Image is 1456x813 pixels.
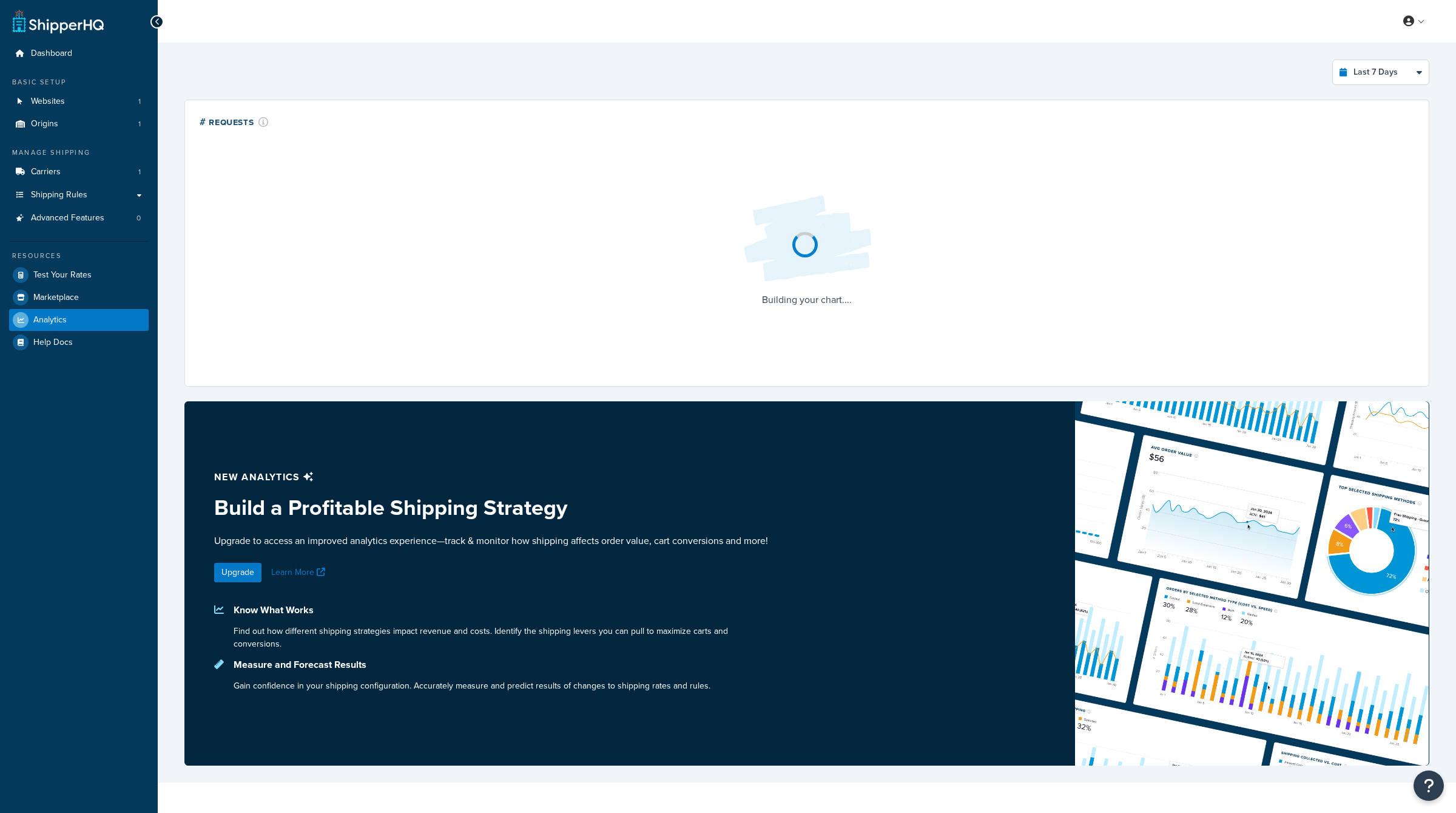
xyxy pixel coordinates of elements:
[9,77,149,87] div: Basic Setup
[9,43,149,65] a: Dashboard
[9,264,149,286] a: Test Your Rates
[31,97,65,107] span: Websites
[9,309,149,331] a: Analytics
[138,167,141,177] span: 1
[136,213,141,223] span: 0
[234,625,778,650] p: Find out how different shipping strategies impact revenue and costs. Identify the shipping levers...
[214,469,778,486] p: New analytics
[9,207,149,230] a: Advanced Features0
[234,602,778,619] p: Know What Works
[734,186,880,291] img: Loading...
[9,251,149,261] div: Resources
[9,113,149,135] a: Origins1
[33,338,73,348] span: Help Docs
[9,90,149,113] li: Websites
[31,49,72,59] span: Dashboard
[734,291,880,308] p: Building your chart....
[9,148,149,158] div: Manage Shipping
[31,213,104,223] span: Advanced Features
[138,119,141,129] span: 1
[9,207,149,230] li: Advanced Features
[214,495,778,520] h3: Build a Profitable Shipping Strategy
[33,293,79,303] span: Marketplace
[214,563,261,582] a: Upgrade
[31,167,61,177] span: Carriers
[234,656,710,673] p: Measure and Forecast Results
[9,90,149,113] a: Websites1
[9,161,149,183] a: Carriers1
[234,679,710,692] p: Gain confidence in your shipping configuration. Accurately measure and predict results of changes...
[138,97,141,107] span: 1
[31,119,58,129] span: Origins
[9,287,149,308] a: Marketplace
[9,184,149,206] a: Shipping Rules
[214,534,778,548] p: Upgrade to access an improved analytics experience—track & monitor how shipping affects order val...
[9,161,149,183] li: Carriers
[33,270,92,281] span: Test Your Rates
[271,566,328,579] a: Learn More
[9,332,149,353] a: Help Docs
[33,315,67,325] span: Analytics
[1414,770,1444,801] button: Open Resource Center
[200,115,269,129] div: # Requests
[31,190,87,200] span: Shipping Rules
[9,113,149,135] li: Origins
